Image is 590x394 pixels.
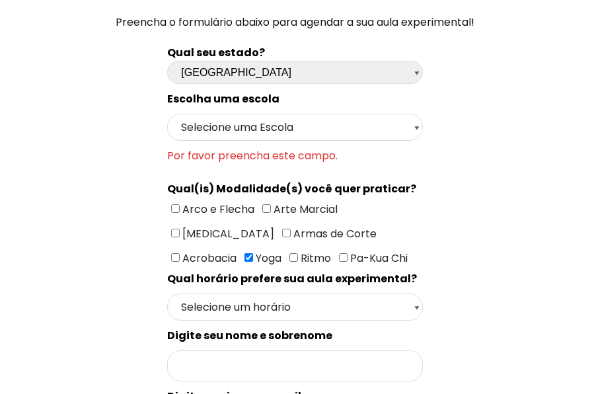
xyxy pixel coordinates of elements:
spam: Escolha uma escola [167,91,279,106]
span: Armas de Corte [291,226,377,241]
span: Ritmo [298,251,331,266]
p: Preencha o formulário abaixo para agendar a sua aula experimental! [5,14,585,31]
span: Por favor preencha este campo. [167,147,422,164]
span: [MEDICAL_DATA] [180,226,274,241]
span: Pa-Kua Chi [348,251,408,266]
input: Yoga [244,253,253,262]
input: Arco e Flecha [171,204,180,213]
spam: Digite seu nome e sobrenome [167,328,332,343]
span: Yoga [253,251,281,266]
input: Ritmo [289,253,298,262]
input: Armas de Corte [282,229,291,237]
spam: Qual(is) Modalidade(s) você quer praticar? [167,181,416,196]
spam: Qual horário prefere sua aula experimental? [167,271,417,286]
b: Qual seu estado? [167,45,265,60]
input: Acrobacia [171,253,180,262]
span: Acrobacia [180,251,237,266]
input: [MEDICAL_DATA] [171,229,180,237]
span: Arco e Flecha [180,202,254,217]
input: Arte Marcial [262,204,271,213]
span: Arte Marcial [271,202,338,217]
input: Pa-Kua Chi [339,253,348,262]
